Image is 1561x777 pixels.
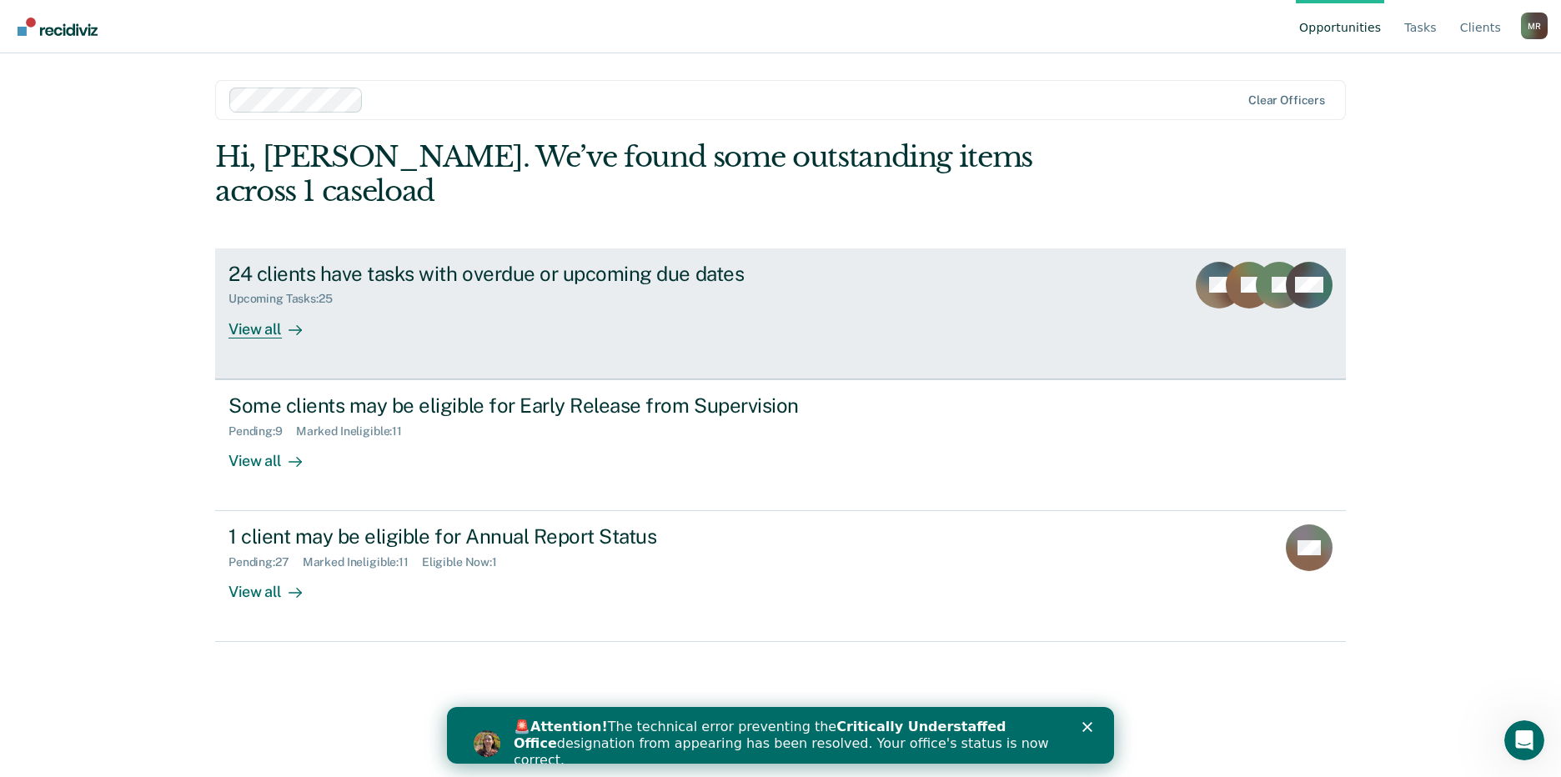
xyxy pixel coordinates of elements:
[67,12,560,44] b: Critically Understaffed Office
[1521,13,1548,39] button: Profile dropdown button
[228,394,814,418] div: Some clients may be eligible for Early Release from Supervision
[1504,720,1544,760] iframe: Intercom live chat
[422,555,510,569] div: Eligible Now : 1
[67,12,614,62] div: 🚨 The technical error preventing the designation from appearing has been resolved. Your office's ...
[83,12,161,28] b: Attention!
[215,248,1346,379] a: 24 clients have tasks with overdue or upcoming due datesUpcoming Tasks:25View all
[303,555,422,569] div: Marked Ineligible : 11
[228,306,322,338] div: View all
[215,379,1346,511] a: Some clients may be eligible for Early Release from SupervisionPending:9Marked Ineligible:11View all
[1248,93,1325,108] div: Clear officers
[228,292,346,306] div: Upcoming Tasks : 25
[635,15,652,25] div: Close
[228,262,814,286] div: 24 clients have tasks with overdue or upcoming due dates
[447,707,1114,764] iframe: Intercom live chat banner
[228,424,296,439] div: Pending : 9
[1521,13,1548,39] div: M R
[215,511,1346,642] a: 1 client may be eligible for Annual Report StatusPending:27Marked Ineligible:11Eligible Now:1View...
[228,438,322,470] div: View all
[215,140,1120,208] div: Hi, [PERSON_NAME]. We’ve found some outstanding items across 1 caseload
[296,424,415,439] div: Marked Ineligible : 11
[228,524,814,549] div: 1 client may be eligible for Annual Report Status
[228,555,303,569] div: Pending : 27
[228,569,322,602] div: View all
[18,18,98,36] img: Recidiviz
